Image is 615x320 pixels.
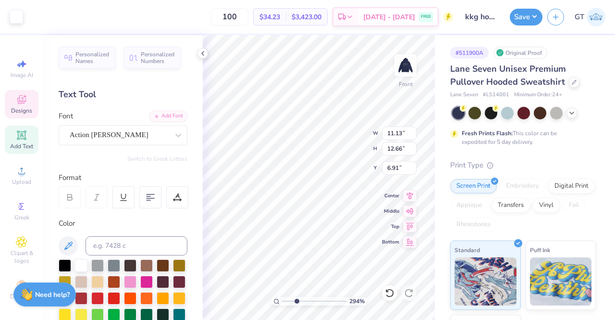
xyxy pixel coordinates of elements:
div: Front [399,80,413,89]
div: This color can be expedited for 5 day delivery. [462,129,580,146]
span: Personalized Numbers [141,51,175,64]
div: Digital Print [548,179,595,193]
span: Add Text [10,142,33,150]
span: $3,423.00 [292,12,321,22]
button: Save [510,9,542,26]
input: e.g. 7428 c [86,236,187,256]
span: Clipart & logos [5,249,38,265]
div: Foil [563,198,585,213]
span: FREE [421,13,431,20]
div: Rhinestones [450,218,497,232]
span: Upload [12,178,31,186]
span: Top [382,223,399,230]
span: Minimum Order: 24 + [514,91,562,99]
label: Font [59,111,73,122]
div: # 511900A [450,47,489,59]
span: Decorate [10,293,33,300]
div: Embroidery [500,179,545,193]
span: GT [575,12,584,23]
strong: Need help? [35,290,70,299]
img: Gayathree Thangaraj [587,8,605,26]
span: # LS14001 [483,91,509,99]
span: Standard [455,245,480,255]
span: Lane Seven Unisex Premium Pullover Hooded Sweatshirt [450,63,566,88]
span: Puff Ink [530,245,550,255]
button: Switch to Greek Letters [127,155,187,163]
div: Screen Print [450,179,497,193]
strong: Fresh Prints Flash: [462,129,513,137]
span: Center [382,192,399,199]
div: Format [59,172,188,183]
span: Image AI [11,71,33,79]
span: Greek [14,214,29,221]
a: GT [575,8,605,26]
div: Original Proof [493,47,547,59]
input: – – [211,8,248,26]
span: $34.23 [259,12,280,22]
span: Bottom [382,239,399,245]
span: Designs [11,107,32,115]
input: Untitled Design [458,7,505,26]
div: Vinyl [533,198,560,213]
span: Lane Seven [450,91,478,99]
span: Middle [382,208,399,215]
div: Transfers [492,198,530,213]
img: Front [396,56,415,75]
div: Applique [450,198,489,213]
img: Puff Ink [530,257,592,306]
div: Text Tool [59,88,187,101]
div: Print Type [450,160,596,171]
span: [DATE] - [DATE] [363,12,415,22]
div: Add Font [149,111,187,122]
div: Color [59,218,187,229]
span: Personalized Names [75,51,110,64]
span: 294 % [349,297,365,306]
img: Standard [455,257,517,306]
